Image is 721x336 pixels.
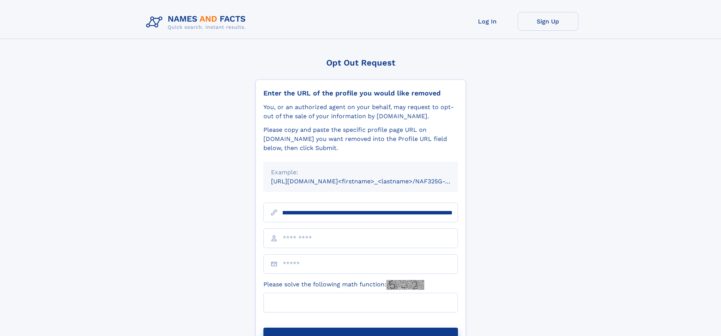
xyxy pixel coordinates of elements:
[271,178,472,185] small: [URL][DOMAIN_NAME]<firstname>_<lastname>/NAF325G-xxxxxxxx
[518,12,578,31] a: Sign Up
[263,125,458,153] div: Please copy and paste the specific profile page URL on [DOMAIN_NAME] you want removed into the Pr...
[263,280,424,290] label: Please solve the following math function:
[263,89,458,97] div: Enter the URL of the profile you would like removed
[271,168,450,177] div: Example:
[143,12,252,33] img: Logo Names and Facts
[255,58,466,67] div: Opt Out Request
[457,12,518,31] a: Log In
[263,103,458,121] div: You, or an authorized agent on your behalf, may request to opt-out of the sale of your informatio...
